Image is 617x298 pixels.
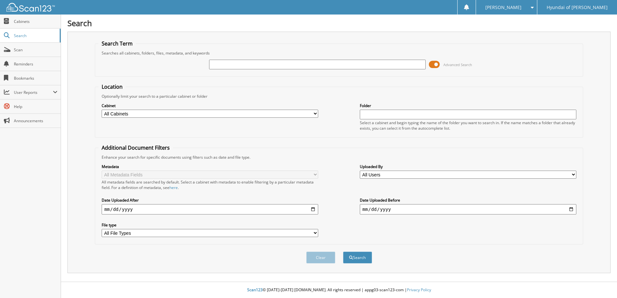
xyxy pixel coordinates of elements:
span: Cabinets [14,19,57,24]
span: Scan [14,47,57,53]
span: Scan123 [247,287,263,293]
div: Select a cabinet and begin typing the name of the folder you want to search in. If the name match... [360,120,576,131]
img: scan123-logo-white.svg [6,3,55,12]
legend: Search Term [98,40,136,47]
span: User Reports [14,90,53,95]
span: Help [14,104,57,109]
span: Search [14,33,56,38]
label: Date Uploaded After [102,197,318,203]
label: Date Uploaded Before [360,197,576,203]
label: Cabinet [102,103,318,108]
div: Searches all cabinets, folders, files, metadata, and keywords [98,50,580,56]
div: Enhance your search for specific documents using filters such as date and file type. [98,154,580,160]
legend: Location [98,83,126,90]
span: [PERSON_NAME] [485,5,521,9]
legend: Additional Document Filters [98,144,173,151]
div: © [DATE]-[DATE] [DOMAIN_NAME]. All rights reserved | appg03-scan123-com | [61,282,617,298]
input: start [102,204,318,214]
a: here [169,185,178,190]
h1: Search [67,18,611,28]
button: Clear [306,252,335,263]
div: All metadata fields are searched by default. Select a cabinet with metadata to enable filtering b... [102,179,318,190]
input: end [360,204,576,214]
span: Reminders [14,61,57,67]
label: Metadata [102,164,318,169]
button: Search [343,252,372,263]
a: Privacy Policy [407,287,431,293]
span: Announcements [14,118,57,124]
label: File type [102,222,318,228]
div: Optionally limit your search to a particular cabinet or folder [98,94,580,99]
span: Advanced Search [443,62,472,67]
label: Folder [360,103,576,108]
label: Uploaded By [360,164,576,169]
span: Bookmarks [14,75,57,81]
span: Hyundai of [PERSON_NAME] [547,5,608,9]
